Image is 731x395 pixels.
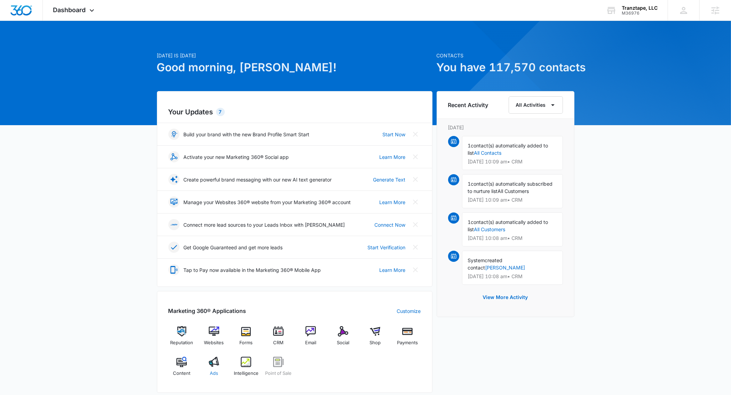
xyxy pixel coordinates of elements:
span: Shop [370,339,381,346]
a: Payments [394,326,421,351]
a: Start Verification [368,244,406,251]
span: Dashboard [53,6,86,14]
div: account name [622,5,658,11]
span: Payments [397,339,418,346]
p: Tap to Pay now available in the Marketing 360® Mobile App [184,266,321,274]
a: Content [168,357,195,382]
a: All Contacts [474,150,502,156]
button: All Activities [509,96,563,114]
a: Customize [397,307,421,315]
h1: Good morning, [PERSON_NAME]! [157,59,432,76]
h6: Recent Activity [448,101,488,109]
button: View More Activity [476,289,535,306]
span: Point of Sale [265,370,292,377]
button: Close [410,174,421,185]
a: Websites [200,326,227,351]
p: Get Google Guaranteed and get more leads [184,244,283,251]
span: Ads [210,370,218,377]
span: Forms [239,339,253,346]
a: Learn More [380,199,406,206]
button: Close [410,264,421,275]
p: Connect more lead sources to your Leads Inbox with [PERSON_NAME] [184,221,345,228]
button: Close [410,129,421,140]
p: Create powerful brand messaging with our new AI text generator [184,176,332,183]
button: Close [410,219,421,230]
a: Shop [362,326,389,351]
span: 1 [468,219,471,225]
button: Close [410,151,421,162]
p: [DATE] 10:08 am • CRM [468,236,557,241]
span: Social [337,339,349,346]
a: Intelligence [233,357,260,382]
span: Websites [204,339,224,346]
a: Learn More [380,153,406,161]
p: [DATE] 10:09 am • CRM [468,197,557,202]
a: Connect Now [375,221,406,228]
span: 1 [468,143,471,148]
h1: You have 117,570 contacts [437,59,574,76]
h2: Your Updates [168,107,421,117]
p: [DATE] 10:09 am • CRM [468,159,557,164]
div: 7 [216,108,225,116]
h2: Marketing 360® Applications [168,307,246,315]
p: Activate your new Marketing 360® Social app [184,153,289,161]
span: Intelligence [234,370,259,377]
a: Start Now [383,131,406,138]
a: All Customers [474,226,506,232]
span: Content [173,370,190,377]
a: CRM [265,326,292,351]
p: Manage your Websites 360® website from your Marketing 360® account [184,199,351,206]
span: 1 [468,181,471,187]
a: Social [329,326,356,351]
span: CRM [273,339,284,346]
span: All Customers [498,188,529,194]
span: created contact [468,257,503,271]
a: Generate Text [373,176,406,183]
span: contact(s) automatically subscribed to nurture list [468,181,553,194]
p: [DATE] is [DATE] [157,52,432,59]
a: Ads [200,357,227,382]
p: [DATE] 10:08 am • CRM [468,274,557,279]
a: Point of Sale [265,357,292,382]
button: Close [410,242,421,253]
p: [DATE] [448,124,563,131]
a: Email [297,326,324,351]
p: Contacts [437,52,574,59]
span: contact(s) automatically added to list [468,219,548,232]
a: Forms [233,326,260,351]
span: contact(s) automatically added to list [468,143,548,156]
div: account id [622,11,658,16]
a: Learn More [380,266,406,274]
button: Close [410,196,421,208]
span: Email [305,339,316,346]
a: [PERSON_NAME] [485,265,525,271]
a: Reputation [168,326,195,351]
p: Build your brand with the new Brand Profile Smart Start [184,131,310,138]
span: System [468,257,485,263]
span: Reputation [170,339,193,346]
